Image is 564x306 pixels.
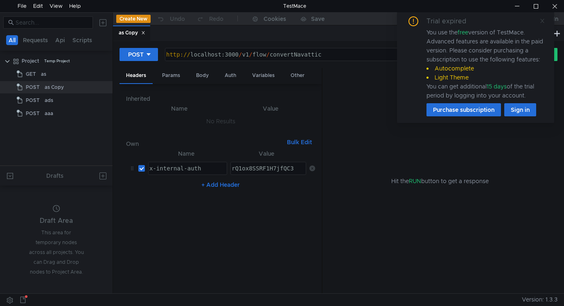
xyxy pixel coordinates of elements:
li: Light Theme [426,73,544,82]
div: aaa [45,107,53,120]
span: GET [26,68,36,80]
div: Trial expired [426,16,476,26]
th: Name [133,104,226,113]
th: Value [226,104,315,113]
button: Api [53,35,68,45]
div: Cookies [264,14,286,24]
button: Purchase subscription [426,103,501,116]
div: Undo [170,14,185,24]
div: Other [284,68,311,83]
button: All [6,35,18,45]
button: + Add Header [198,180,243,190]
div: You use the version of TestMace. Advanced features are available in the paid version. Please cons... [426,28,544,100]
div: Redo [209,14,223,24]
span: RUN [409,177,421,185]
div: Project [22,55,39,67]
div: as [41,68,46,80]
h6: Inherited [126,94,315,104]
span: POST [26,94,40,107]
div: POST [128,50,144,59]
button: Undo [151,13,191,25]
nz-embed-empty: No Results [206,118,235,125]
button: Bulk Edit [284,137,315,147]
span: Hit the button to get a response [391,177,489,186]
button: Redo [191,13,229,25]
th: Name [145,149,227,159]
button: Requests [20,35,50,45]
li: Autocomplete [426,64,544,73]
button: POST [120,48,158,61]
div: as Copy [119,29,145,37]
div: ads [45,94,53,107]
span: Version: 1.3.3 [522,294,557,306]
h6: Own [126,139,284,149]
div: Headers [120,68,153,84]
button: Create New [116,15,151,23]
div: You can get additional of the trial period by logging into your account. [426,82,544,100]
div: Save [311,16,325,22]
span: 15 days [487,83,507,90]
th: Value [227,149,306,159]
span: free [458,29,468,36]
button: Scripts [70,35,95,45]
div: Temp Project [44,55,70,67]
div: Drafts [46,171,63,181]
div: Auth [218,68,243,83]
input: Search... [16,18,88,27]
div: as Copy [45,81,64,93]
button: Sign in [504,103,536,116]
span: POST [26,81,40,93]
div: Variables [246,68,281,83]
div: Params [156,68,187,83]
span: POST [26,107,40,120]
div: Body [190,68,215,83]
